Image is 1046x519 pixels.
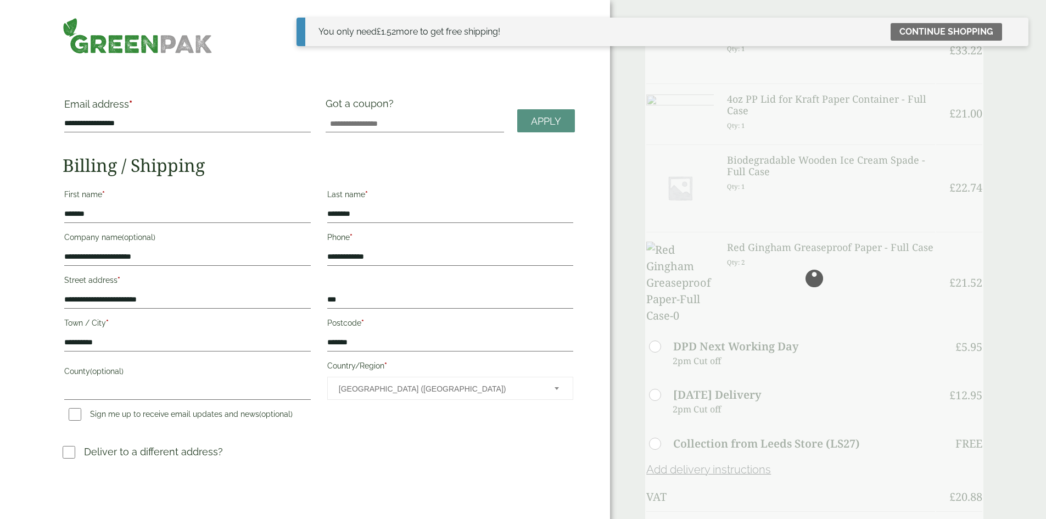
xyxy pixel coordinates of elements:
[327,377,573,400] span: Country/Region
[327,358,573,377] label: Country/Region
[361,319,364,327] abbr: required
[122,233,155,242] span: (optional)
[64,272,310,291] label: Street address
[339,377,540,400] span: United Kingdom (UK)
[64,410,297,422] label: Sign me up to receive email updates and news
[118,276,120,284] abbr: required
[365,190,368,199] abbr: required
[326,98,398,115] label: Got a coupon?
[63,18,212,54] img: GreenPak Supplies
[84,444,223,459] p: Deliver to a different address?
[259,410,293,418] span: (optional)
[517,109,575,133] a: Apply
[64,99,310,115] label: Email address
[531,115,561,127] span: Apply
[69,408,81,421] input: Sign me up to receive email updates and news(optional)
[102,190,105,199] abbr: required
[377,26,381,37] span: £
[350,233,353,242] abbr: required
[64,315,310,334] label: Town / City
[64,230,310,248] label: Company name
[90,367,124,376] span: (optional)
[318,25,500,38] div: You only need more to get free shipping!
[891,23,1002,41] a: Continue shopping
[384,361,387,370] abbr: required
[64,364,310,382] label: County
[327,315,573,334] label: Postcode
[327,187,573,205] label: Last name
[106,319,109,327] abbr: required
[129,98,132,110] abbr: required
[64,187,310,205] label: First name
[377,26,396,37] span: 1.52
[63,155,575,176] h2: Billing / Shipping
[327,230,573,248] label: Phone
